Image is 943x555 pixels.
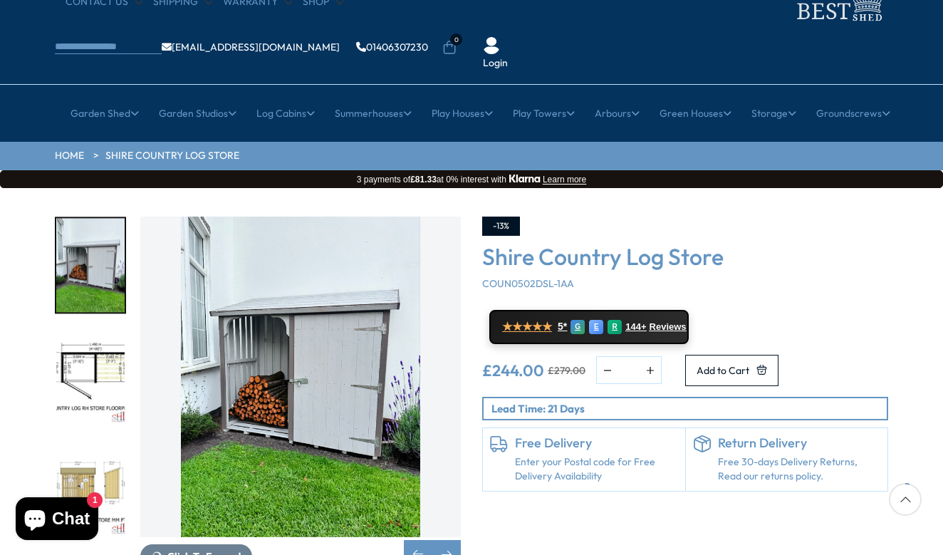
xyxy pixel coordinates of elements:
a: Shire Country Log Store [105,149,239,163]
a: Play Towers [513,95,575,131]
a: 0 [442,41,457,55]
a: Login [483,56,508,71]
span: Reviews [650,321,687,333]
a: Log Cabins [256,95,315,131]
div: 2 / 9 [55,217,126,314]
p: Free 30-days Delivery Returns, Read our returns policy. [718,455,881,483]
a: 01406307230 [356,42,428,52]
div: -13% [482,217,520,236]
div: G [571,320,585,334]
img: CountryLogRHStoreFLOORPLAN_40d9f994-99b4-452b-a925-5613897b0b61_200x200.jpg [56,330,125,425]
a: Storage [751,95,796,131]
inbox-online-store-chat: Shopify online store chat [11,497,103,544]
span: 144+ [625,321,646,333]
h3: Shire Country Log Store [482,243,888,270]
div: E [589,320,603,334]
button: Add to Cart [685,355,778,386]
a: Garden Shed [71,95,139,131]
span: ★★★★★ [502,320,552,333]
a: Green Houses [660,95,731,131]
a: Summerhouses [335,95,412,131]
a: HOME [55,149,84,163]
a: Play Houses [432,95,493,131]
a: Arbours [595,95,640,131]
a: Enter your Postal code for Free Delivery Availability [515,455,678,483]
span: COUN0502DSL-1AA [482,277,574,290]
h6: Free Delivery [515,435,678,451]
a: Groundscrews [816,95,890,131]
img: CountryLogLHStoreMMFT_e6fabf8b-9fb1-4544-80f0-25cac789b519_200x200.jpg [56,441,125,536]
p: Lead Time: 21 Days [491,401,887,416]
ins: £244.00 [482,363,544,378]
div: 4 / 9 [55,440,126,537]
div: 3 / 9 [55,328,126,426]
span: Add to Cart [697,365,749,375]
del: £279.00 [548,365,585,375]
h6: Return Delivery [718,435,881,451]
span: 0 [450,33,462,46]
a: [EMAIL_ADDRESS][DOMAIN_NAME] [162,42,340,52]
img: Shire Country Log Store - Best Shed [140,217,461,537]
a: Garden Studios [159,95,236,131]
img: IMG_1347_58c15546-4fe9-421e-85c6-7f0f37111abd_200x200.jpg [56,218,125,313]
div: R [608,320,622,334]
a: ★★★★★ 5* G E R 144+ Reviews [489,310,689,344]
img: User Icon [483,37,500,54]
